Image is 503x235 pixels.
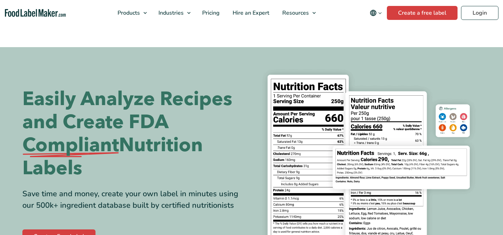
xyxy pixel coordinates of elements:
span: Compliant [22,134,119,157]
a: Create a free label [387,6,458,20]
a: Food Label Maker homepage [5,9,66,17]
span: Industries [156,9,184,17]
span: Resources [280,9,310,17]
span: Hire an Expert [231,9,270,17]
button: Change language [365,6,387,20]
span: Products [115,9,141,17]
h1: Easily Analyze Recipes and Create FDA Nutrition Labels [22,88,246,180]
div: Save time and money, create your own label in minutes using our 500k+ ingredient database built b... [22,188,246,211]
span: Pricing [200,9,220,17]
a: Login [461,6,498,20]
